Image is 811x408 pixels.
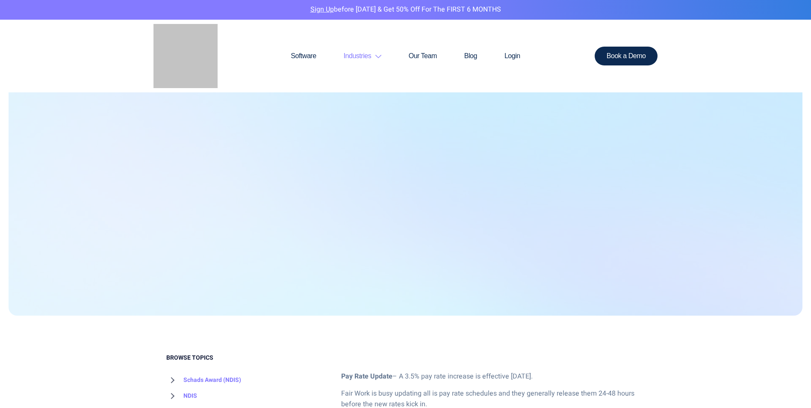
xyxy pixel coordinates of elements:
[395,35,451,77] a: Our Team
[166,388,197,404] a: NDIS
[491,35,534,77] a: Login
[277,35,330,77] a: Software
[330,35,395,77] a: Industries
[341,371,645,382] p: – A 3.5% pay rate increase is effective [DATE].
[607,53,646,59] span: Book a Demo
[310,4,334,15] a: Sign Up
[341,371,392,381] strong: Pay Rate Update
[642,118,809,402] iframe: SalesIQ Chatwindow
[166,372,241,388] a: Schads Award (NDIS)
[451,35,491,77] a: Blog
[595,47,658,65] a: Book a Demo
[6,4,805,15] p: before [DATE] & Get 50% Off for the FIRST 6 MONTHS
